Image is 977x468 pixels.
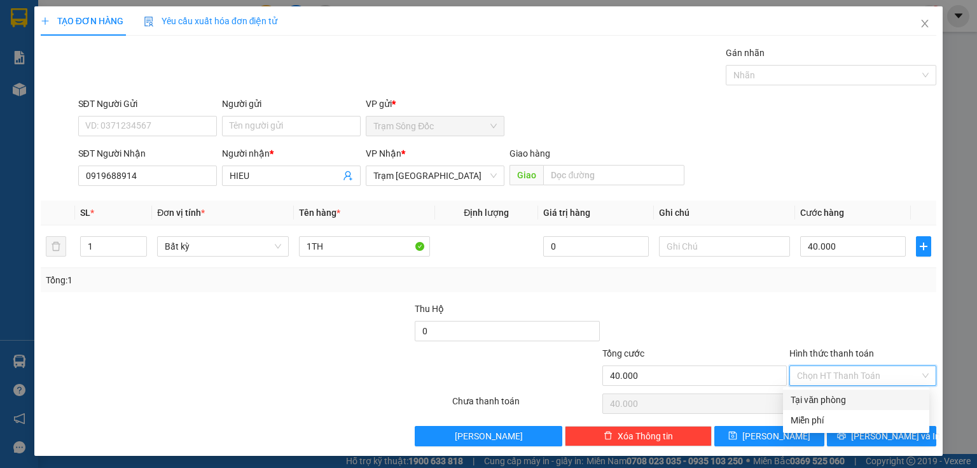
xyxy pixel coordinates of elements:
[373,117,497,136] span: Trạm Sông Đốc
[451,394,600,416] div: Chưa thanh toán
[602,348,644,358] span: Tổng cước
[415,304,444,314] span: Thu Hộ
[509,148,550,159] span: Giao hàng
[800,208,844,218] span: Cước hàng
[343,171,353,181] span: user-add
[78,97,217,111] div: SĐT Người Gửi
[917,241,931,252] span: plus
[46,236,66,257] button: delete
[415,426,562,446] button: [PERSON_NAME]
[791,393,922,407] div: Tại văn phòng
[907,6,943,42] button: Close
[827,426,937,446] button: printer[PERSON_NAME] và In
[742,429,810,443] span: [PERSON_NAME]
[46,273,378,287] div: Tổng: 1
[373,166,497,185] span: Trạm Sài Gòn
[455,429,523,443] span: [PERSON_NAME]
[299,208,340,218] span: Tên hàng
[543,208,590,218] span: Giá trị hàng
[543,236,649,257] input: 0
[80,208,90,218] span: SL
[851,429,940,443] span: [PERSON_NAME] và In
[565,426,712,446] button: deleteXóa Thông tin
[366,148,401,159] span: VP Nhận
[791,413,922,427] div: Miễn phí
[165,237,281,256] span: Bất kỳ
[222,146,361,160] div: Người nhận
[604,431,613,441] span: delete
[464,208,509,218] span: Định lượng
[654,201,795,225] th: Ghi chú
[78,146,217,160] div: SĐT Người Nhận
[299,236,430,257] input: VD: Bàn, Ghế
[41,17,50,25] span: plus
[714,426,824,446] button: save[PERSON_NAME]
[144,16,278,26] span: Yêu cầu xuất hóa đơn điện tử
[920,18,930,29] span: close
[543,165,684,185] input: Dọc đường
[144,17,154,27] img: icon
[509,165,543,185] span: Giao
[41,16,123,26] span: TẠO ĐƠN HÀNG
[366,97,504,111] div: VP gửi
[659,236,790,257] input: Ghi Chú
[916,236,931,257] button: plus
[728,431,737,441] span: save
[837,431,846,441] span: printer
[618,429,673,443] span: Xóa Thông tin
[789,348,874,358] label: Hình thức thanh toán
[157,208,205,218] span: Đơn vị tính
[726,48,765,58] label: Gán nhãn
[222,97,361,111] div: Người gửi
